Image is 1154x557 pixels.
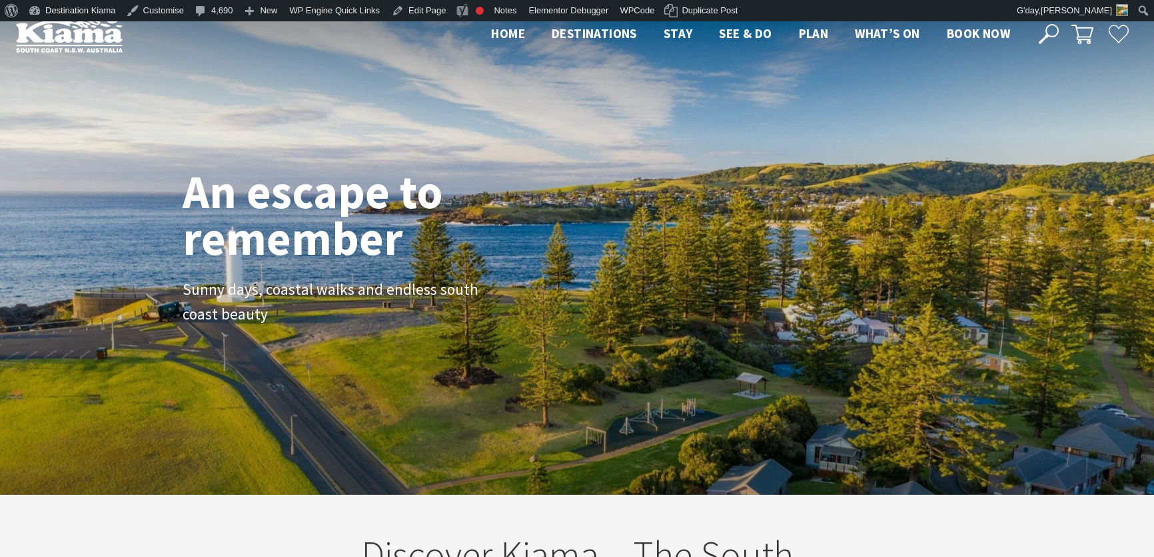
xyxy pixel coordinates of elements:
[183,168,549,261] h1: An escape to remember
[16,16,123,53] img: Kiama Logo
[491,25,525,41] span: Home
[476,7,484,15] div: Focus keyphrase not set
[799,25,829,41] span: Plan
[947,25,1010,41] span: Book now
[478,23,1023,45] nav: Main Menu
[552,25,637,41] span: Destinations
[1041,5,1112,15] span: [PERSON_NAME]
[183,277,482,327] p: Sunny days, coastal walks and endless south coast beauty
[719,25,772,41] span: See & Do
[855,25,920,41] span: What’s On
[664,25,693,41] span: Stay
